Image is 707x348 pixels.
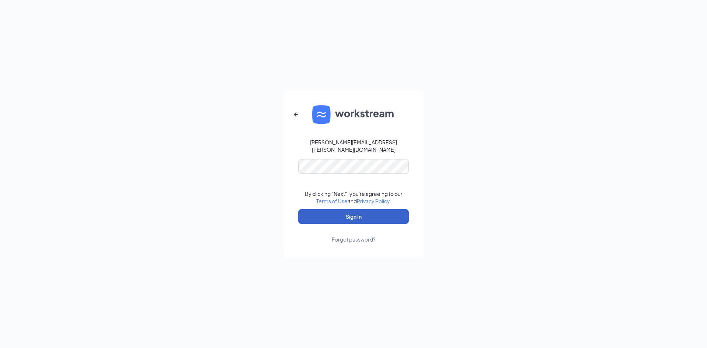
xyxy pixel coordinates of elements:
a: Terms of Use [316,198,348,204]
button: Sign In [298,209,409,224]
a: Privacy Policy [357,198,390,204]
div: By clicking "Next", you're agreeing to our and . [305,190,402,205]
button: ArrowLeftNew [287,106,305,123]
div: Forgot password? [332,236,376,243]
svg: ArrowLeftNew [292,110,300,119]
div: [PERSON_NAME][EMAIL_ADDRESS][PERSON_NAME][DOMAIN_NAME] [298,138,409,153]
a: Forgot password? [332,224,376,243]
img: WS logo and Workstream text [312,105,395,124]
